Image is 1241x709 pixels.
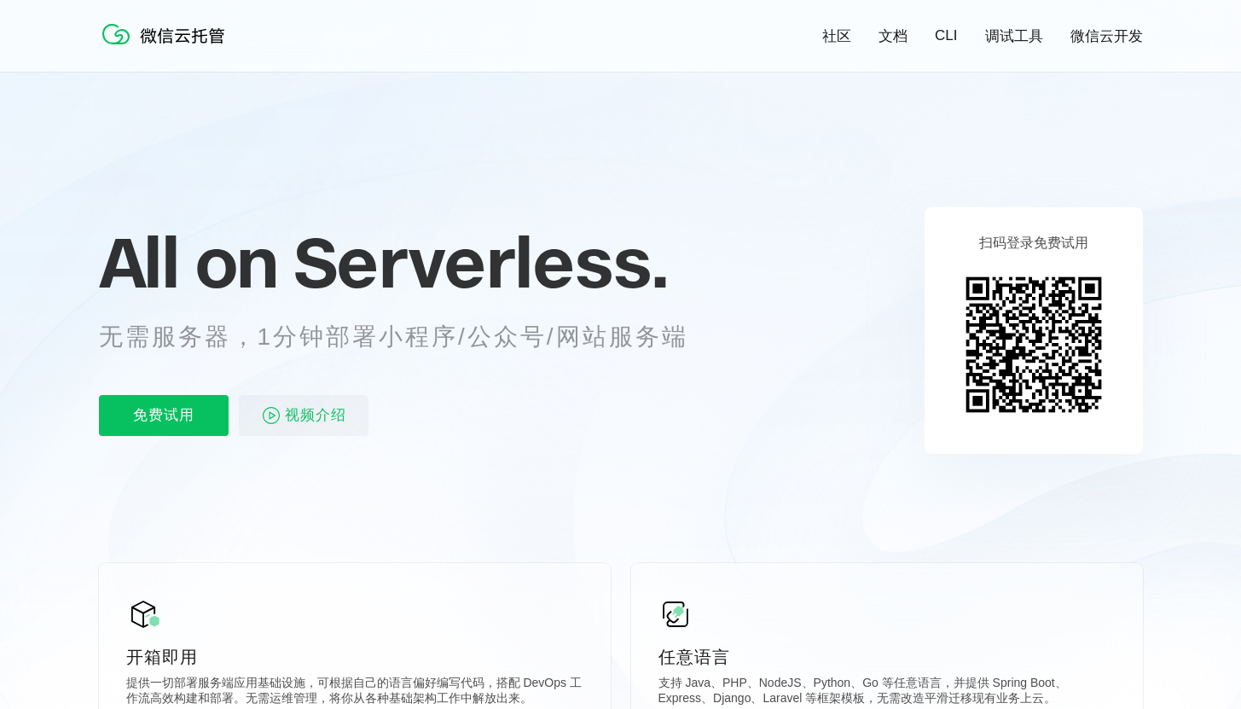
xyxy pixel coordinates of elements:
[1070,26,1143,46] a: 微信云开发
[979,235,1088,253] p: 扫码登录免费试用
[261,405,281,426] img: video_play.svg
[879,26,908,46] a: 文档
[99,17,235,51] img: 微信云托管
[99,39,235,54] a: 微信云托管
[99,320,720,354] p: 无需服务器，1分钟部署小程序/公众号/网站服务端
[658,645,1116,669] p: 任意语言
[285,395,346,436] span: 视频介绍
[935,27,957,44] a: CLI
[99,219,277,305] span: All on
[99,395,229,436] p: 免费试用
[985,26,1043,46] a: 调试工具
[822,26,851,46] a: 社区
[293,219,668,305] span: Serverless.
[126,645,583,669] p: 开箱即用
